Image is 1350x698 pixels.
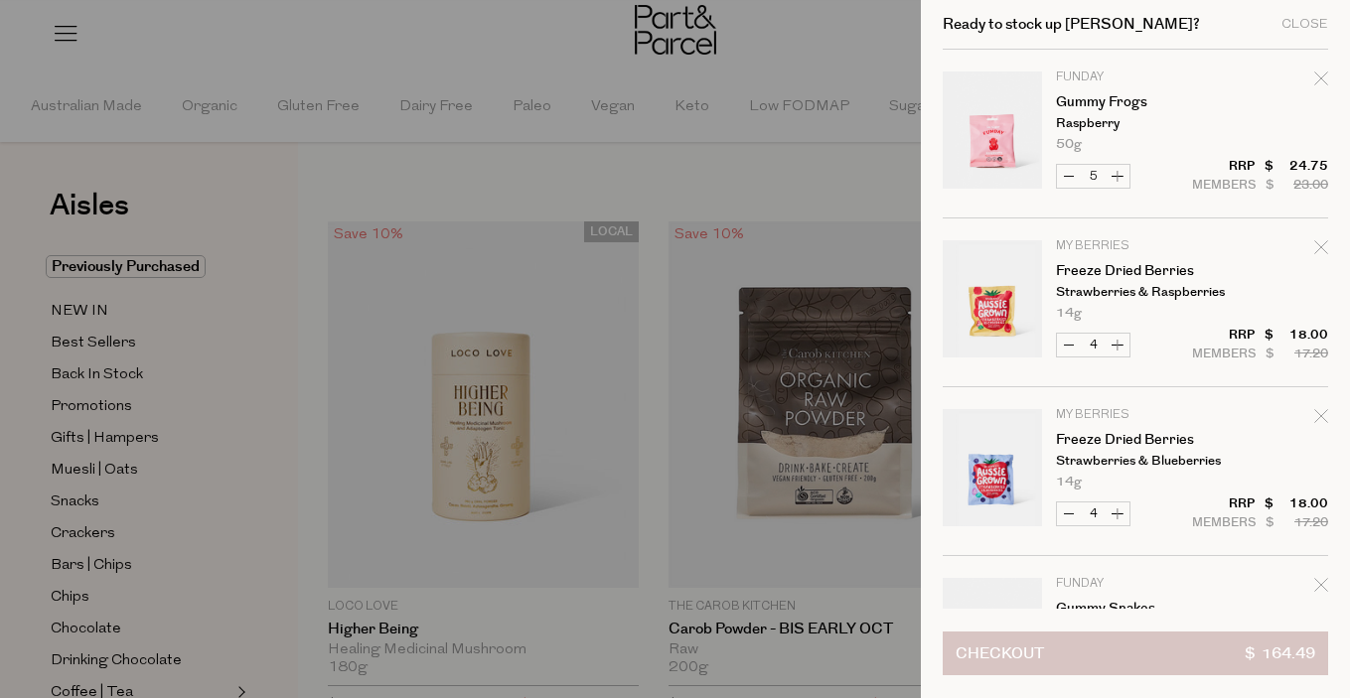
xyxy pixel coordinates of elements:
span: 14g [1056,476,1082,489]
input: QTY Freeze Dried Berries [1081,502,1106,525]
span: 50g [1056,138,1082,151]
div: Remove Freeze Dried Berries [1314,406,1328,433]
a: Freeze Dried Berries [1056,433,1210,447]
p: Funday [1056,578,1210,590]
input: QTY Freeze Dried Berries [1081,334,1106,356]
p: My Berries [1056,409,1210,421]
div: Close [1281,18,1328,31]
div: Remove Gummy Frogs [1314,69,1328,95]
h2: Ready to stock up [PERSON_NAME]? [943,17,1200,32]
span: $ 164.49 [1245,632,1315,674]
p: My Berries [1056,240,1210,252]
a: Freeze Dried Berries [1056,264,1210,278]
p: Funday [1056,71,1210,83]
div: Remove Gummy Snakes [1314,575,1328,602]
span: 14g [1056,307,1082,320]
a: Gummy Frogs [1056,95,1210,109]
input: QTY Gummy Frogs [1081,165,1106,188]
p: Raspberry [1056,117,1210,130]
p: Strawberries & Blueberries [1056,455,1210,468]
p: Strawberries & Raspberries [1056,286,1210,299]
button: Checkout$ 164.49 [943,631,1328,675]
div: Remove Freeze Dried Berries [1314,237,1328,264]
span: Checkout [956,632,1044,674]
a: Gummy Snakes [1056,602,1210,616]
